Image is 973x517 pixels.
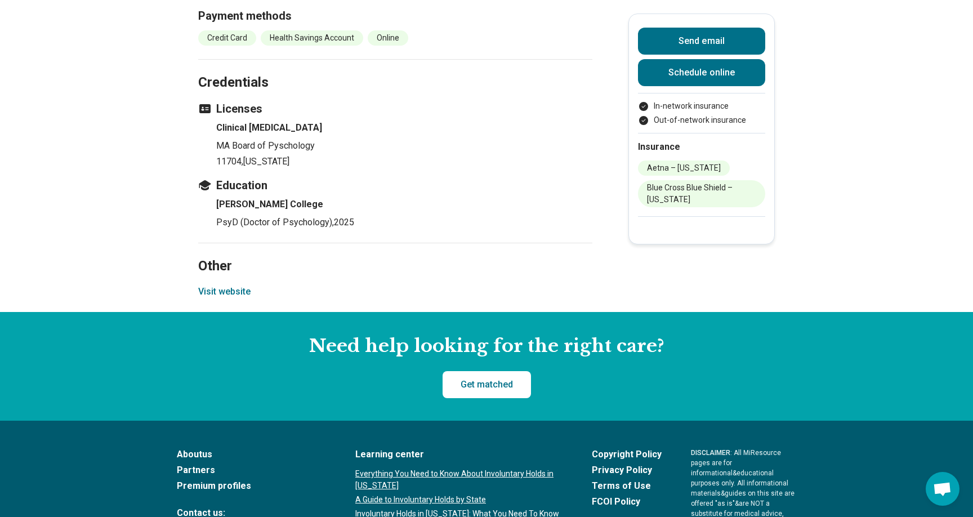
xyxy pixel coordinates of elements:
[177,463,326,477] a: Partners
[638,140,765,154] h2: Insurance
[638,180,765,207] li: Blue Cross Blue Shield – [US_STATE]
[355,468,563,492] a: Everything You Need to Know About Involuntary Holds in [US_STATE]
[216,139,592,153] p: MA Board of Pyschology
[198,8,592,24] h3: Payment methods
[242,156,289,167] span: , [US_STATE]
[638,114,765,126] li: Out-of-network insurance
[216,155,592,168] p: 11704
[216,198,592,211] h4: [PERSON_NAME] College
[177,479,326,493] a: Premium profiles
[216,121,592,135] h4: Clinical [MEDICAL_DATA]
[592,479,662,493] a: Terms of Use
[638,100,765,126] ul: Payment options
[198,285,251,298] button: Visit website
[926,472,959,506] div: Open chat
[691,449,730,457] span: DISCLAIMER
[198,230,592,276] h2: Other
[368,30,408,46] li: Online
[355,494,563,506] a: A Guide to Involuntary Holds by State
[592,463,662,477] a: Privacy Policy
[638,100,765,112] li: In-network insurance
[198,46,592,92] h2: Credentials
[443,371,531,398] a: Get matched
[177,448,326,461] a: Aboutus
[261,30,363,46] li: Health Savings Account
[592,448,662,461] a: Copyright Policy
[9,335,964,358] h2: Need help looking for the right care?
[638,161,730,176] li: Aetna – [US_STATE]
[355,448,563,461] a: Learning center
[198,30,256,46] li: Credit Card
[198,177,592,193] h3: Education
[592,495,662,509] a: FCOI Policy
[638,28,765,55] button: Send email
[216,216,592,229] p: PsyD (Doctor of Psychology) , 2025
[198,101,592,117] h3: Licenses
[638,59,765,86] a: Schedule online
